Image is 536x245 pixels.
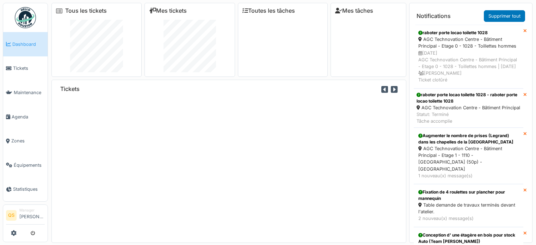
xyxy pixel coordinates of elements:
img: Badge_color-CXgf-gQk.svg [15,7,36,28]
span: Agenda [12,114,45,120]
a: Mes tâches [335,7,373,14]
div: Fixation de 4 roulettes sur plancher pour mannequin [418,189,519,202]
a: QS Manager[PERSON_NAME] [6,208,45,225]
a: Équipements [3,153,48,177]
a: Zones [3,129,48,153]
a: Tickets [3,56,48,81]
div: [DATE] AGC Technovation Centre - Bâtiment Principal - Etage 0 - 1028 - Toillettes hommes | [DATE]... [418,50,519,84]
li: QS [6,210,17,221]
a: Toutes les tâches [242,7,295,14]
a: Statistiques [3,177,48,202]
div: 1 nouveau(x) message(s) [418,172,519,179]
div: 2 nouveau(x) message(s) [418,215,519,222]
a: Agenda [3,105,48,129]
div: AGC Technovation Centre - Bâtiment Principal - Etage 0 - 1028 - Toillettes hommes [418,36,519,49]
div: raboter porte locao toilette 1028 - raboter porte locao toilette 1028 [417,92,520,104]
div: Manager [19,208,45,213]
a: Dashboard [3,32,48,56]
span: Dashboard [12,41,45,48]
div: AGC Technovation Centre - Bâtiment Principal - Etage 1 - 1110 - [GEOGRAPHIC_DATA] (50p) - [GEOGRA... [418,145,519,172]
div: AGC Technovation Centre - Bâtiment Principal [417,104,520,111]
span: Équipements [14,162,45,169]
li: [PERSON_NAME] [19,208,45,223]
a: raboter porte locao toilette 1028 - raboter porte locao toilette 1028 AGC Technovation Centre - B... [414,88,523,128]
span: Zones [11,137,45,144]
a: Supprimer tout [484,10,525,22]
a: raboter porte locao toilette 1028 AGC Technovation Centre - Bâtiment Principal - Etage 0 - 1028 -... [414,25,523,88]
div: Statut: Terminé Tâche accomplie [417,111,520,124]
a: Fixation de 4 roulettes sur plancher pour mannequin Table demande de travaux terminés devant l'at... [414,184,523,227]
div: raboter porte locao toilette 1028 [418,30,519,36]
a: Tous les tickets [65,7,107,14]
h6: Tickets [60,86,80,92]
a: Mes tickets [149,7,187,14]
div: Conception d' une étagère en bois pour stock Auto (Team [PERSON_NAME]) [418,232,519,245]
span: Tickets [13,65,45,72]
a: Maintenance [3,80,48,105]
a: Augmenter le nombre de prises (Legrand) dans les chapelles de la [GEOGRAPHIC_DATA] AGC Technovati... [414,128,523,184]
h6: Notifications [417,13,451,19]
span: Maintenance [14,89,45,96]
span: Statistiques [13,186,45,192]
div: Table demande de travaux terminés devant l'atelier. [418,202,519,215]
div: Augmenter le nombre de prises (Legrand) dans les chapelles de la [GEOGRAPHIC_DATA] [418,133,519,145]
